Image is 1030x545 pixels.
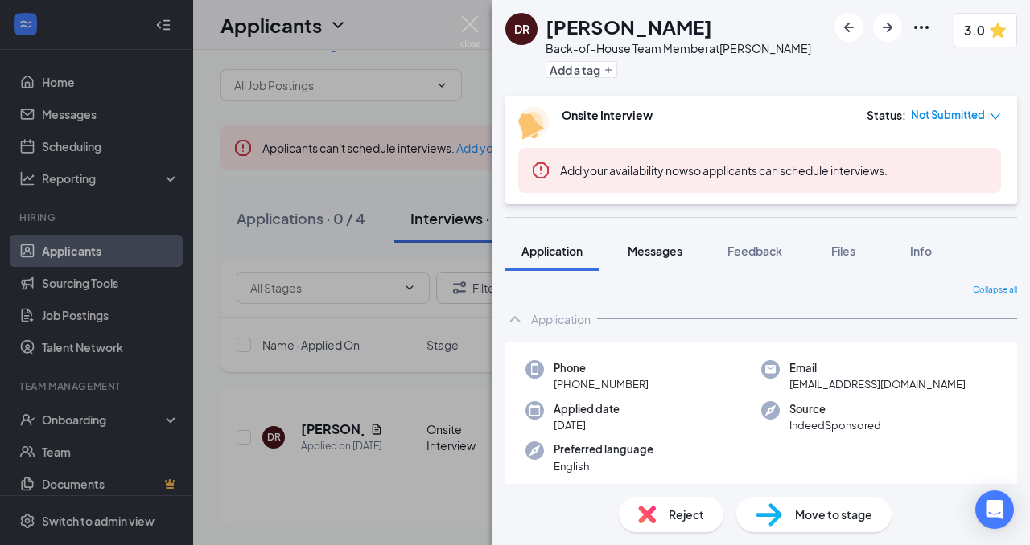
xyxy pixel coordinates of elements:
span: Applied date [554,401,620,417]
span: Info [910,244,932,258]
div: Status : [867,107,906,123]
svg: Error [531,161,550,180]
span: Source [789,401,881,417]
span: Reject [669,506,704,523]
b: Onsite Interview [562,108,653,122]
span: Email [789,360,966,376]
span: Collapse all [973,284,1017,297]
button: ArrowLeftNew [834,13,863,42]
span: IndeedSponsored [789,417,881,433]
button: Add your availability now [560,162,688,178]
span: Files [831,244,855,258]
span: Preferred language [554,441,653,457]
span: English [554,458,653,474]
div: DR [514,21,529,37]
span: Messages [628,244,682,258]
div: Back-of-House Team Member at [PERSON_NAME] [546,40,811,56]
svg: ChevronUp [505,309,525,329]
span: so applicants can schedule interviews. [560,163,888,178]
span: [EMAIL_ADDRESS][DOMAIN_NAME] [789,376,966,392]
span: Not Submitted [911,107,985,123]
svg: ArrowLeftNew [839,18,859,37]
button: PlusAdd a tag [546,61,617,78]
div: Open Intercom Messenger [975,490,1014,529]
span: down [990,111,1001,122]
span: Feedback [727,244,782,258]
span: Application [521,244,583,258]
span: 3.0 [964,20,985,40]
div: Application [531,311,591,327]
button: ArrowRight [873,13,902,42]
h1: [PERSON_NAME] [546,13,712,40]
svg: Plus [604,65,613,75]
span: [PHONE_NUMBER] [554,376,649,392]
svg: Ellipses [912,18,931,37]
span: [DATE] [554,417,620,433]
span: Move to stage [795,506,872,523]
span: Phone [554,360,649,376]
svg: ArrowRight [878,18,897,37]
